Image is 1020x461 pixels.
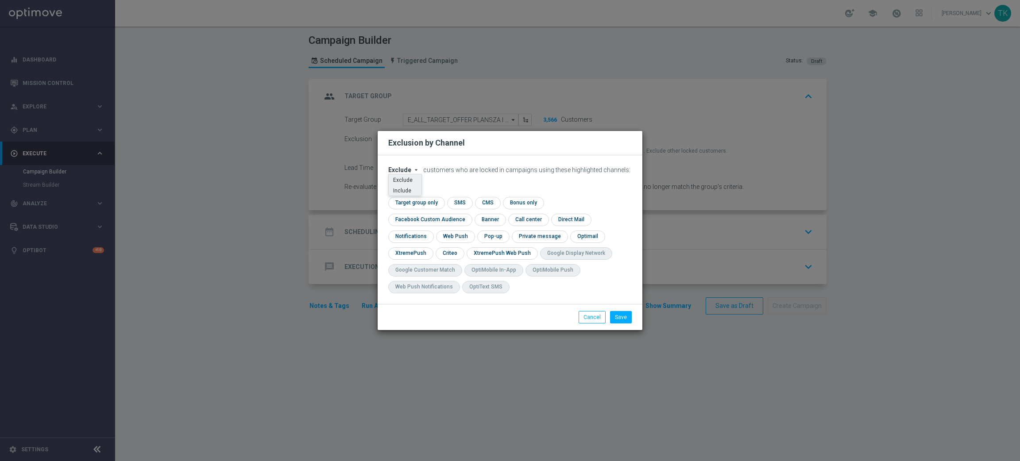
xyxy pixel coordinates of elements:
[388,174,422,196] ng-dropdown-panel: Options list
[388,166,422,174] button: Exclude arrow_drop_down
[547,250,605,257] div: Google Display Network
[471,266,516,274] div: OptiMobile In-App
[413,166,420,173] i: arrow_drop_down
[469,283,502,291] div: OptiText SMS
[388,166,632,174] div: customers who are locked in campaigns using these highlighted channels:
[533,266,573,274] div: OptiMobile Push
[388,166,411,173] span: Exclude
[610,311,632,323] button: Save
[388,138,465,148] h2: Exclusion by Channel
[579,311,606,323] button: Cancel
[395,266,455,274] div: Google Customer Match
[395,283,453,291] div: Web Push Notifications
